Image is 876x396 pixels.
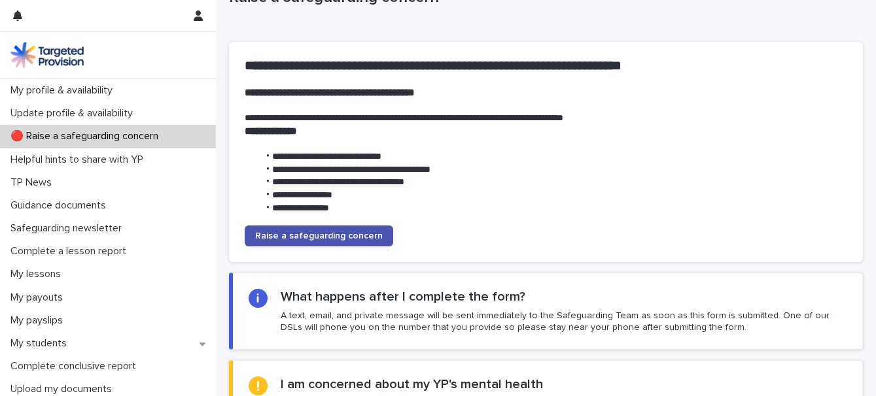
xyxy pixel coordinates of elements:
[245,225,393,246] a: Raise a safeguarding concern
[5,245,137,257] p: Complete a lesson report
[5,268,71,280] p: My lessons
[5,84,123,97] p: My profile & availability
[5,337,77,350] p: My students
[5,176,62,189] p: TP News
[255,231,383,240] span: Raise a safeguarding concern
[5,314,73,327] p: My payslips
[5,199,116,212] p: Guidance documents
[10,42,84,68] img: M5nRWzHhSzIhMunXDL62
[281,376,543,392] h2: I am concerned about my YP's mental health
[5,154,154,166] p: Helpful hints to share with YP
[281,310,847,333] p: A text, email, and private message will be sent immediately to the Safeguarding Team as soon as t...
[5,107,143,120] p: Update profile & availability
[281,289,525,305] h2: What happens after I complete the form?
[5,360,147,372] p: Complete conclusive report
[5,383,122,395] p: Upload my documents
[5,222,132,235] p: Safeguarding newsletter
[5,291,73,304] p: My payouts
[5,130,169,142] p: 🔴 Raise a safeguarding concern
